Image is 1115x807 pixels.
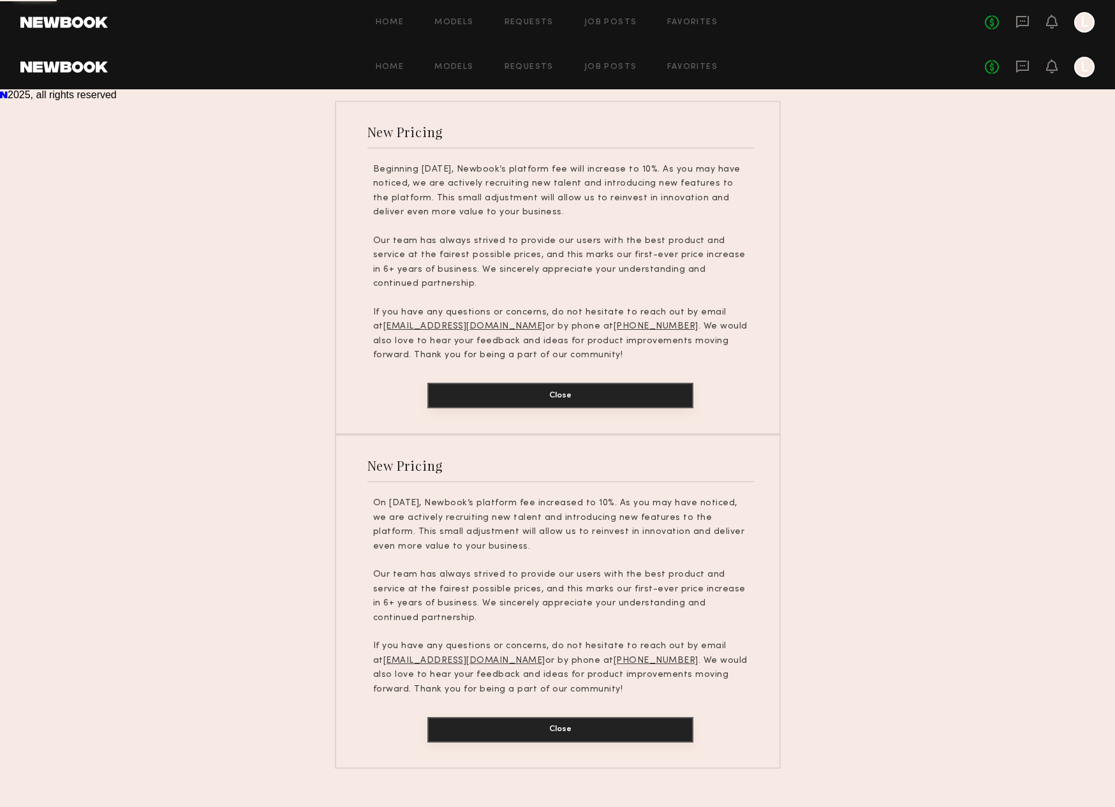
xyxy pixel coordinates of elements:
[434,63,473,71] a: Models
[667,63,718,71] a: Favorites
[373,639,748,697] p: If you have any questions or concerns, do not hesitate to reach out by email at or by phone at . ...
[427,717,693,743] button: Close
[584,63,637,71] a: Job Posts
[1074,57,1095,77] a: L
[434,19,473,27] a: Models
[373,306,748,363] p: If you have any questions or concerns, do not hesitate to reach out by email at or by phone at . ...
[383,656,545,665] u: [EMAIL_ADDRESS][DOMAIN_NAME]
[427,383,693,408] button: Close
[1074,12,1095,33] a: L
[383,322,545,330] u: [EMAIL_ADDRESS][DOMAIN_NAME]
[614,656,698,665] u: [PHONE_NUMBER]
[8,89,117,100] span: 2025, all rights reserved
[373,568,748,625] p: Our team has always strived to provide our users with the best product and service at the fairest...
[505,19,554,27] a: Requests
[614,322,698,330] u: [PHONE_NUMBER]
[505,63,554,71] a: Requests
[367,457,443,474] div: New Pricing
[667,19,718,27] a: Favorites
[584,19,637,27] a: Job Posts
[376,19,404,27] a: Home
[373,163,748,220] p: Beginning [DATE], Newbook’s platform fee will increase to 10%. As you may have noticed, we are ac...
[376,63,404,71] a: Home
[367,123,443,140] div: New Pricing
[373,496,748,554] p: On [DATE], Newbook’s platform fee increased to 10%. As you may have noticed, we are actively recr...
[373,234,748,292] p: Our team has always strived to provide our users with the best product and service at the fairest...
